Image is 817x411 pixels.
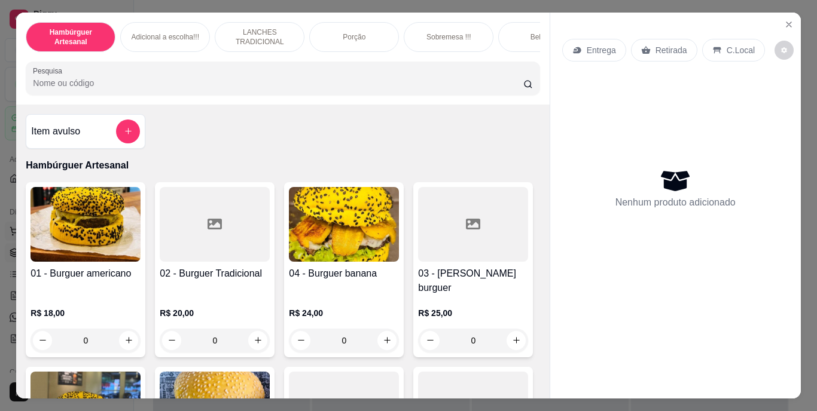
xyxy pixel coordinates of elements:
[160,266,270,281] h4: 02 - Burguer Tradicional
[418,307,528,319] p: R$ 25,00
[36,27,105,47] p: Hambúrguer Artesanal
[656,44,687,56] p: Retirada
[33,331,52,350] button: decrease-product-quantity
[426,32,471,42] p: Sobremesa !!!
[289,187,399,262] img: product-image
[31,187,141,262] img: product-image
[289,266,399,281] h4: 04 - Burguer banana
[31,124,80,139] h4: Item avulso
[160,307,270,319] p: R$ 20,00
[162,331,181,350] button: decrease-product-quantity
[587,44,616,56] p: Entrega
[248,331,267,350] button: increase-product-quantity
[33,77,523,89] input: Pesquisa
[531,32,556,42] p: Bebidas
[727,44,755,56] p: C.Local
[507,331,526,350] button: increase-product-quantity
[119,331,138,350] button: increase-product-quantity
[289,307,399,319] p: R$ 24,00
[779,15,798,34] button: Close
[31,307,141,319] p: R$ 18,00
[33,66,66,76] label: Pesquisa
[225,27,294,47] p: LANCHES TRADICIONAL
[26,158,539,173] p: Hambúrguer Artesanal
[343,32,365,42] p: Porção
[418,266,528,295] h4: 03 - [PERSON_NAME] burguer
[377,331,397,350] button: increase-product-quantity
[31,266,141,281] h4: 01 - Burguer americano
[420,331,440,350] button: decrease-product-quantity
[775,41,794,60] button: decrease-product-quantity
[615,195,736,210] p: Nenhum produto adicionado
[291,331,310,350] button: decrease-product-quantity
[132,32,199,42] p: Adicional a escolha!!!
[116,119,140,143] button: add-separate-item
